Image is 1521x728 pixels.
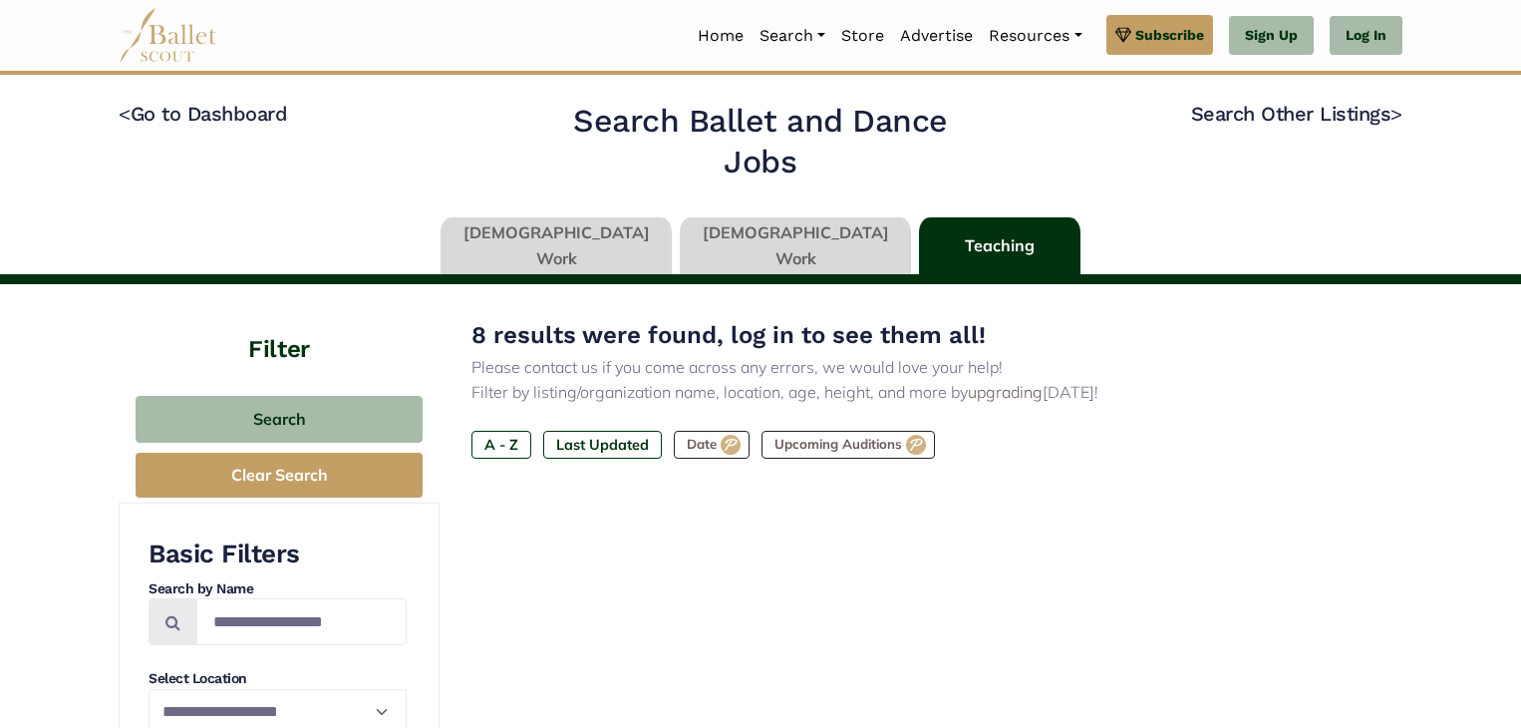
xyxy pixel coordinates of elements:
li: [DEMOGRAPHIC_DATA] Work [437,217,676,275]
h2: Search Ballet and Dance Jobs [536,101,986,183]
a: Log In [1330,16,1402,56]
a: Search Other Listings> [1191,102,1402,126]
button: Search [136,396,423,443]
li: Teaching [915,217,1084,275]
button: Clear Search [136,453,423,498]
h4: Search by Name [149,579,407,599]
a: Store [833,15,892,57]
label: Last Updated [543,431,662,459]
a: Subscribe [1106,15,1213,55]
a: Advertise [892,15,981,57]
label: A - Z [471,431,531,459]
h4: Filter [119,284,440,366]
label: Date [674,431,750,459]
code: < [119,101,131,126]
span: Subscribe [1135,24,1204,46]
h4: Select Location [149,669,407,689]
a: upgrading [968,382,1043,402]
a: Sign Up [1229,16,1314,56]
label: Upcoming Auditions [761,431,935,459]
code: > [1390,101,1402,126]
span: 8 results were found, log in to see them all! [471,321,986,349]
p: Please contact us if you come across any errors, we would love your help! [471,355,1370,381]
h3: Basic Filters [149,538,407,571]
a: Search [752,15,833,57]
a: Home [690,15,752,57]
input: Search by names... [196,598,407,645]
p: Filter by listing/organization name, location, age, height, and more by [DATE]! [471,380,1370,406]
a: Resources [981,15,1089,57]
a: <Go to Dashboard [119,102,287,126]
img: gem.svg [1115,24,1131,46]
li: [DEMOGRAPHIC_DATA] Work [676,217,915,275]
